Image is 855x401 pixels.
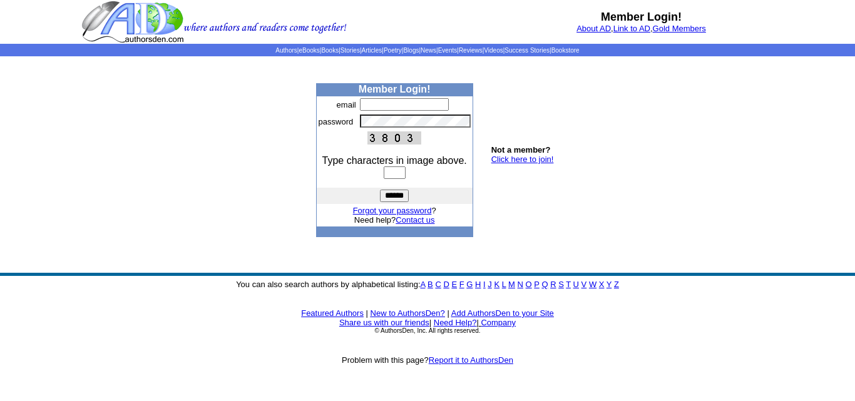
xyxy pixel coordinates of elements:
[550,280,556,289] a: R
[429,318,431,327] font: |
[354,215,435,225] font: Need help?
[476,318,516,327] font: |
[421,47,436,54] a: News
[275,47,297,54] a: Authors
[366,308,368,318] font: |
[502,280,506,289] a: L
[359,84,431,94] b: Member Login!
[299,47,319,54] a: eBooks
[518,280,523,289] a: N
[321,47,339,54] a: Books
[534,280,539,289] a: P
[483,280,486,289] a: I
[342,355,513,365] font: Problem with this page?
[573,280,579,289] a: U
[491,145,551,155] b: Not a member?
[371,308,445,318] a: New to AuthorsDen?
[459,280,464,289] a: F
[475,280,481,289] a: H
[589,280,596,289] a: W
[275,47,579,54] span: | | | | | | | | | | | |
[601,11,682,23] b: Member Login!
[451,308,554,318] a: Add AuthorsDen to your Site
[362,47,382,54] a: Articles
[491,155,554,164] a: Click here to join!
[451,280,457,289] a: E
[434,318,477,327] a: Need Help?
[459,47,483,54] a: Reviews
[322,155,467,166] font: Type characters in image above.
[319,117,354,126] font: password
[384,47,402,54] a: Poetry
[581,280,587,289] a: V
[421,280,426,289] a: A
[551,47,580,54] a: Bookstore
[607,280,612,289] a: Y
[396,215,434,225] a: Contact us
[558,280,564,289] a: S
[576,24,706,33] font: , ,
[484,47,503,54] a: Videos
[429,355,513,365] a: Report it to AuthorsDen
[466,280,473,289] a: G
[339,318,429,327] a: Share us with our friends
[541,280,548,289] a: Q
[301,308,364,318] a: Featured Authors
[488,280,492,289] a: J
[236,280,619,289] font: You can also search authors by alphabetical listing:
[599,280,605,289] a: X
[526,280,532,289] a: O
[340,47,360,54] a: Stories
[481,318,516,327] a: Company
[435,280,441,289] a: C
[427,280,433,289] a: B
[353,206,432,215] a: Forgot your password
[403,47,419,54] a: Blogs
[494,280,499,289] a: K
[566,280,571,289] a: T
[337,100,356,109] font: email
[438,47,458,54] a: Events
[353,206,436,215] font: ?
[576,24,611,33] a: About AD
[613,24,650,33] a: Link to AD
[653,24,706,33] a: Gold Members
[374,327,480,334] font: © AuthorsDen, Inc. All rights reserved.
[508,280,515,289] a: M
[443,280,449,289] a: D
[504,47,550,54] a: Success Stories
[367,131,421,145] img: This Is CAPTCHA Image
[447,308,449,318] font: |
[614,280,619,289] a: Z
